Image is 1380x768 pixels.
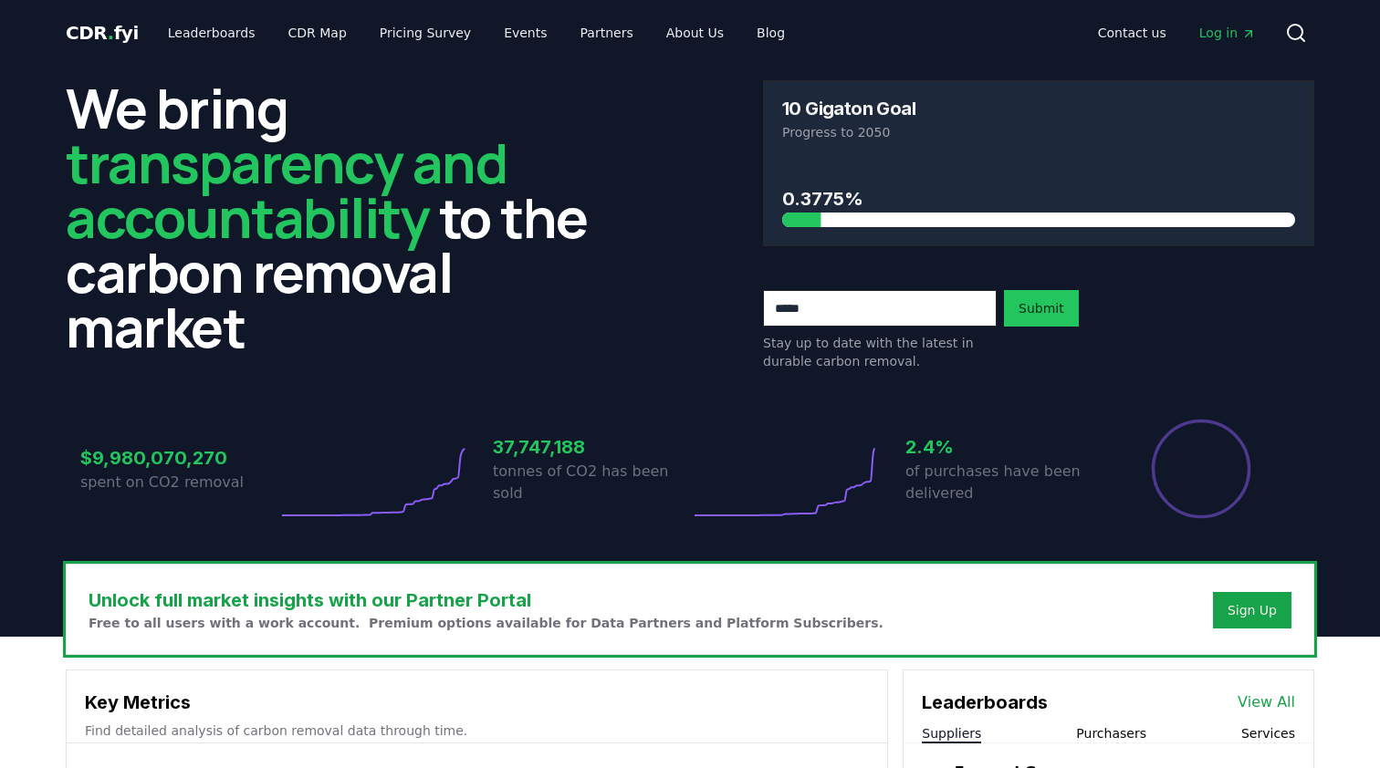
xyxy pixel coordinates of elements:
a: Log in [1185,16,1270,49]
h3: 2.4% [905,433,1103,461]
span: CDR fyi [66,22,139,44]
button: Purchasers [1076,724,1146,742]
nav: Main [1083,16,1270,49]
h3: $9,980,070,270 [80,444,277,472]
a: View All [1238,691,1295,713]
h3: 37,747,188 [493,433,690,461]
h3: 10 Gigaton Goal [782,99,915,118]
p: Find detailed analysis of carbon removal data through time. [85,721,869,740]
nav: Main [153,16,800,49]
p: of purchases have been delivered [905,461,1103,504]
button: Suppliers [922,724,981,742]
a: Blog [742,16,800,49]
a: Leaderboards [153,16,270,49]
a: Events [489,16,561,49]
button: Sign Up [1213,592,1291,628]
a: Partners [566,16,648,49]
span: transparency and accountability [66,125,507,254]
p: Progress to 2050 [782,123,1295,141]
a: About Us [652,16,738,49]
span: Log in [1199,24,1256,42]
a: CDR.fyi [66,20,139,46]
h2: We bring to the carbon removal market [66,80,617,354]
span: . [108,22,114,44]
a: Contact us [1083,16,1181,49]
h3: 0.3775% [782,185,1295,213]
h3: Key Metrics [85,689,869,716]
p: Stay up to date with the latest in durable carbon removal. [763,334,997,370]
a: CDR Map [274,16,361,49]
h3: Leaderboards [922,689,1048,716]
p: Free to all users with a work account. Premium options available for Data Partners and Platform S... [89,614,883,632]
a: Pricing Survey [365,16,486,49]
button: Services [1241,724,1295,742]
h3: Unlock full market insights with our Partner Portal [89,586,883,614]
a: Sign Up [1228,601,1277,619]
button: Submit [1004,290,1079,327]
p: tonnes of CO2 has been sold [493,461,690,504]
p: spent on CO2 removal [80,472,277,493]
div: Percentage of sales delivered [1150,418,1252,520]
